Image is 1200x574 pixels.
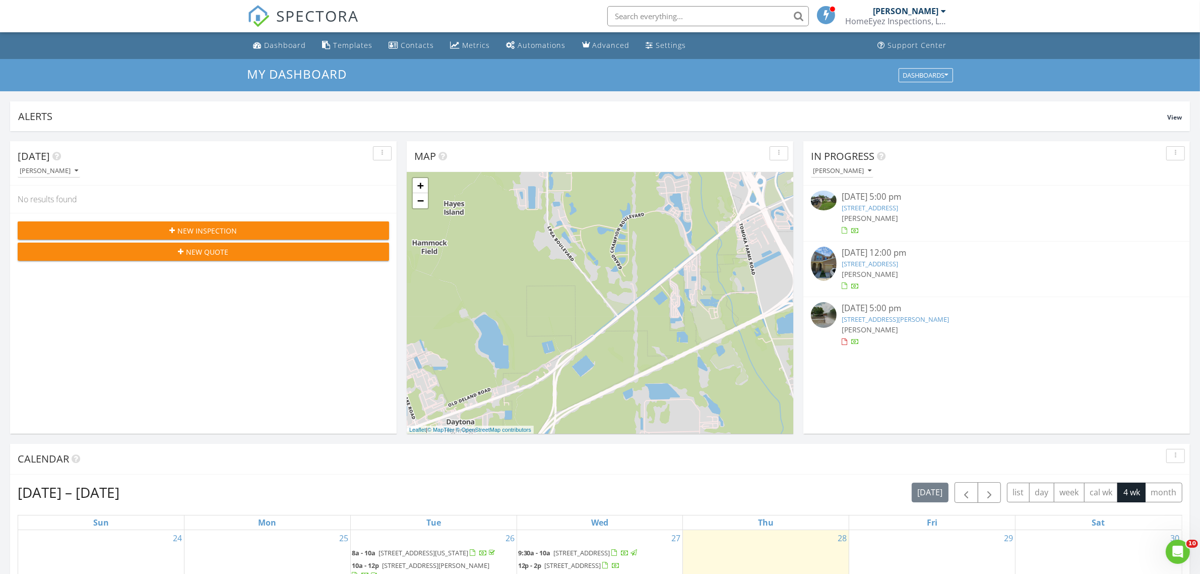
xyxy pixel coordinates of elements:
span: [STREET_ADDRESS][PERSON_NAME] [382,561,489,570]
a: Friday [925,515,939,530]
span: View [1167,113,1182,122]
button: New Quote [18,243,389,261]
a: Go to August 25, 2025 [337,530,350,546]
a: SPECTORA [247,14,359,35]
a: Metrics [447,36,494,55]
button: [PERSON_NAME] [811,164,873,178]
span: [PERSON_NAME] [842,213,898,223]
img: 9359155%2Fcover_photos%2Fmu8WX0oThVs8aKTaqAuu%2Fsmall.jpeg [811,247,837,281]
span: New Quote [186,247,229,257]
a: [STREET_ADDRESS][PERSON_NAME] [842,315,949,324]
span: In Progress [811,149,874,163]
button: Previous [955,482,978,503]
span: 10a - 12p [352,561,379,570]
img: The Best Home Inspection Software - Spectora [247,5,270,27]
a: Go to August 30, 2025 [1168,530,1181,546]
div: [DATE] 12:00 pm [842,247,1151,259]
a: [DATE] 5:00 pm [STREET_ADDRESS][PERSON_NAME] [PERSON_NAME] [811,302,1182,347]
a: Dashboard [249,36,310,55]
a: Automations (Basic) [502,36,570,55]
a: Saturday [1090,515,1107,530]
span: [STREET_ADDRESS] [545,561,601,570]
a: Go to August 27, 2025 [669,530,682,546]
div: HomeEyez Inspections, LLC [846,16,946,26]
a: Leaflet [409,427,426,433]
button: New Inspection [18,221,389,240]
a: 12p - 2p [STREET_ADDRESS] [518,560,682,572]
div: [PERSON_NAME] [813,167,871,175]
button: day [1029,483,1054,502]
span: My Dashboard [247,66,347,82]
a: 12p - 2p [STREET_ADDRESS] [518,561,620,570]
button: list [1007,483,1030,502]
a: [STREET_ADDRESS] [842,259,898,268]
img: 9358875%2Fcover_photos%2FkoZmW6GnCpqQF0fm7L6v%2Fsmall.jpeg [811,191,837,210]
span: Calendar [18,452,69,466]
a: Tuesday [424,515,443,530]
button: [DATE] [912,483,949,502]
span: [PERSON_NAME] [842,269,898,279]
div: [PERSON_NAME] [20,167,78,175]
span: SPECTORA [277,5,359,26]
a: Wednesday [589,515,610,530]
span: Map [414,149,436,163]
div: Contacts [401,40,434,50]
span: 10 [1186,540,1198,548]
img: streetview [811,302,837,328]
div: Metrics [463,40,490,50]
a: [STREET_ADDRESS] [842,203,898,212]
a: Go to August 28, 2025 [836,530,849,546]
a: Go to August 24, 2025 [171,530,184,546]
a: Templates [319,36,377,55]
a: Go to August 29, 2025 [1002,530,1015,546]
a: Contacts [385,36,438,55]
span: 9:30a - 10a [518,548,551,557]
a: Advanced [578,36,634,55]
a: [DATE] 5:00 pm [STREET_ADDRESS] [PERSON_NAME] [811,191,1182,236]
span: New Inspection [178,225,237,236]
h2: [DATE] – [DATE] [18,482,119,502]
a: Thursday [756,515,776,530]
a: Monday [257,515,279,530]
div: Templates [334,40,373,50]
a: 8a - 10a [STREET_ADDRESS][US_STATE] [352,547,516,559]
div: Dashboards [903,72,949,79]
span: [DATE] [18,149,50,163]
a: 8a - 10a [STREET_ADDRESS][US_STATE] [352,548,497,557]
a: 9:30a - 10a [STREET_ADDRESS] [518,548,639,557]
button: 4 wk [1117,483,1146,502]
span: [STREET_ADDRESS] [554,548,610,557]
a: © OpenStreetMap contributors [456,427,531,433]
span: 12p - 2p [518,561,542,570]
span: [PERSON_NAME] [842,325,898,334]
input: Search everything... [607,6,809,26]
iframe: Intercom live chat [1166,540,1190,564]
div: Automations [518,40,566,50]
div: Advanced [593,40,630,50]
div: Support Center [888,40,947,50]
div: Dashboard [265,40,306,50]
a: Go to August 26, 2025 [503,530,517,546]
a: Sunday [91,515,111,530]
div: No results found [10,186,397,213]
div: [DATE] 5:00 pm [842,302,1151,315]
button: week [1054,483,1085,502]
span: 8a - 10a [352,548,375,557]
a: 9:30a - 10a [STREET_ADDRESS] [518,547,682,559]
button: Next [978,482,1001,503]
a: [DATE] 12:00 pm [STREET_ADDRESS] [PERSON_NAME] [811,247,1182,292]
div: [DATE] 5:00 pm [842,191,1151,203]
button: [PERSON_NAME] [18,164,80,178]
button: Dashboards [899,68,953,82]
div: Settings [656,40,686,50]
button: cal wk [1084,483,1118,502]
a: Support Center [874,36,951,55]
a: Zoom in [413,178,428,193]
a: Zoom out [413,193,428,208]
div: [PERSON_NAME] [873,6,939,16]
div: Alerts [18,109,1167,123]
div: | [407,426,534,434]
a: Settings [642,36,690,55]
span: [STREET_ADDRESS][US_STATE] [378,548,468,557]
a: © MapTiler [427,427,455,433]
